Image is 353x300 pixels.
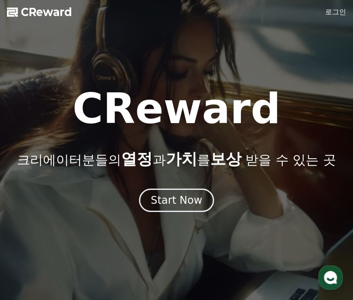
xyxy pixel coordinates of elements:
[57,228,112,250] a: 대화
[79,241,90,248] span: 대화
[21,5,72,19] span: CReward
[151,193,202,207] div: Start Now
[73,88,280,130] h1: CReward
[210,150,241,168] span: 보상
[27,241,33,248] span: 홈
[7,5,72,19] a: CReward
[17,150,336,168] p: 크리에이터분들의 과 를 받을 수 있는 곳
[112,228,167,250] a: 설정
[3,228,57,250] a: 홈
[165,150,197,168] span: 가치
[134,241,145,248] span: 설정
[325,7,346,17] a: 로그인
[139,189,214,212] button: Start Now
[139,197,214,205] a: Start Now
[121,150,152,168] span: 열정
